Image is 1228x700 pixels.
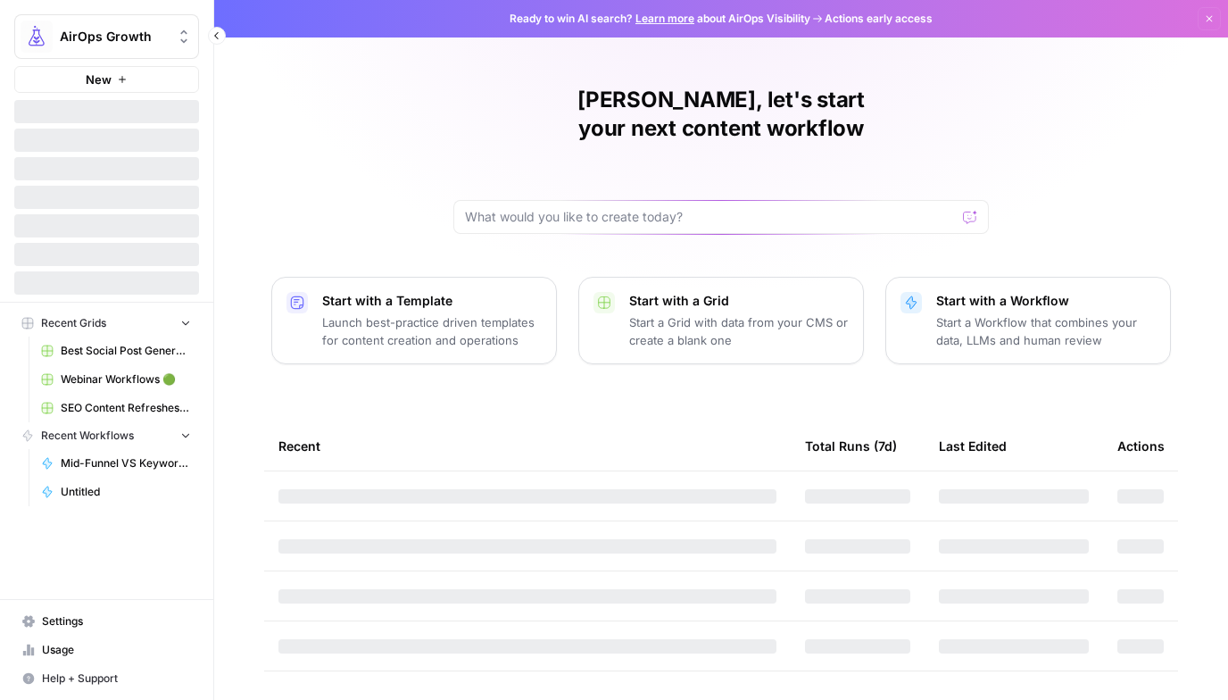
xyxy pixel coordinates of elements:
[278,421,776,471] div: Recent
[14,422,199,449] button: Recent Workflows
[33,449,199,478] a: Mid-Funnel VS Keyword Research
[629,292,849,310] p: Start with a Grid
[825,11,933,27] span: Actions early access
[61,400,191,416] span: SEO Content Refreshes 🟢
[635,12,694,25] a: Learn more
[42,671,191,687] span: Help + Support
[42,613,191,629] span: Settings
[885,277,1171,364] button: Start with a WorkflowStart a Workflow that combines your data, LLMs and human review
[61,455,191,471] span: Mid-Funnel VS Keyword Research
[465,208,956,226] input: What would you like to create today?
[936,313,1156,349] p: Start a Workflow that combines your data, LLMs and human review
[86,71,112,88] span: New
[578,277,864,364] button: Start with a GridStart a Grid with data from your CMS or create a blank one
[33,365,199,394] a: Webinar Workflows 🟢
[805,421,897,471] div: Total Runs (7d)
[14,664,199,693] button: Help + Support
[41,428,134,444] span: Recent Workflows
[629,313,849,349] p: Start a Grid with data from your CMS or create a blank one
[14,607,199,636] a: Settings
[21,21,53,53] img: AirOps Growth Logo
[14,14,199,59] button: Workspace: AirOps Growth
[14,66,199,93] button: New
[14,636,199,664] a: Usage
[939,421,1007,471] div: Last Edited
[33,478,199,506] a: Untitled
[60,28,168,46] span: AirOps Growth
[510,11,810,27] span: Ready to win AI search? about AirOps Visibility
[41,315,106,331] span: Recent Grids
[33,394,199,422] a: SEO Content Refreshes 🟢
[271,277,557,364] button: Start with a TemplateLaunch best-practice driven templates for content creation and operations
[61,343,191,359] span: Best Social Post Generator Ever Grid
[936,292,1156,310] p: Start with a Workflow
[61,371,191,387] span: Webinar Workflows 🟢
[322,313,542,349] p: Launch best-practice driven templates for content creation and operations
[33,337,199,365] a: Best Social Post Generator Ever Grid
[42,642,191,658] span: Usage
[61,484,191,500] span: Untitled
[14,310,199,337] button: Recent Grids
[322,292,542,310] p: Start with a Template
[453,86,989,143] h1: [PERSON_NAME], let's start your next content workflow
[1117,421,1165,471] div: Actions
